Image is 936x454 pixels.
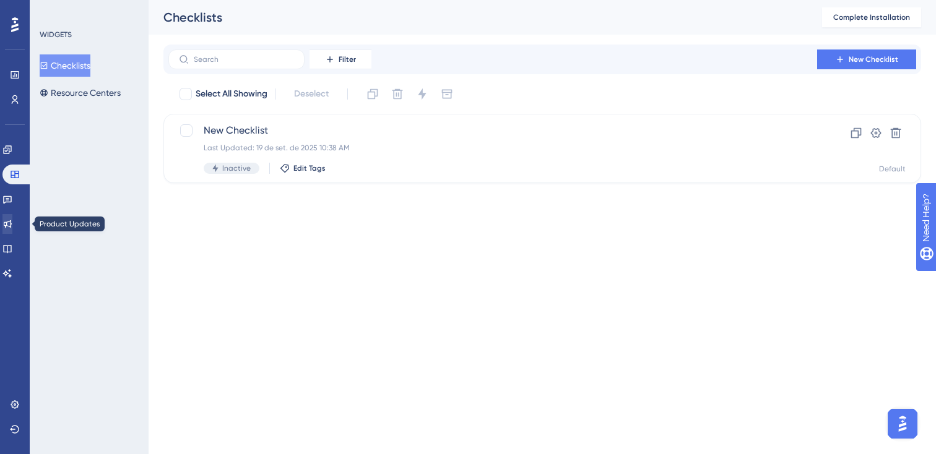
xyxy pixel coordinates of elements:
span: Deselect [294,87,329,101]
span: Filter [339,54,356,64]
span: Select All Showing [196,87,267,101]
input: Search [194,55,294,64]
div: Default [879,164,906,174]
button: New Checklist [817,49,916,69]
iframe: UserGuiding AI Assistant Launcher [884,405,921,442]
div: WIDGETS [40,30,72,40]
button: Checklists [40,54,90,77]
div: Checklists [163,9,791,26]
button: Edit Tags [280,163,326,173]
span: Edit Tags [293,163,326,173]
button: Deselect [283,83,340,105]
button: Resource Centers [40,82,121,104]
span: Inactive [222,163,251,173]
span: New Checklist [204,123,782,138]
span: Complete Installation [833,12,910,22]
span: Need Help? [29,3,77,18]
span: New Checklist [849,54,898,64]
button: Filter [310,49,371,69]
div: Last Updated: 19 de set. de 2025 10:38 AM [204,143,782,153]
button: Complete Installation [822,7,921,27]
